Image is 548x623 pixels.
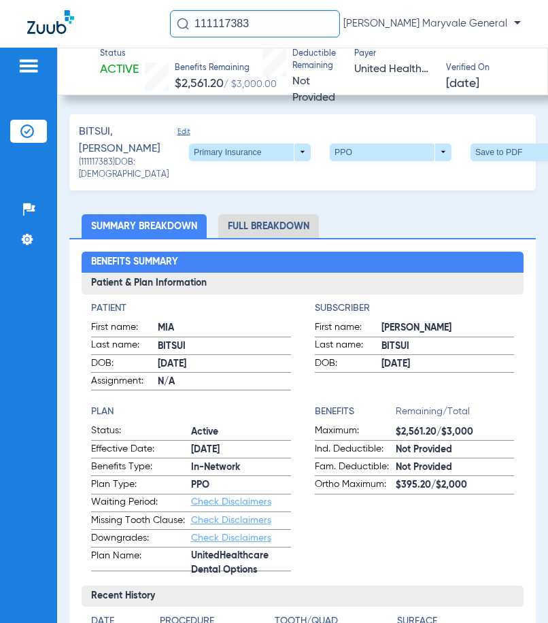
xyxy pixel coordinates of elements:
span: UnitedHealthcare Dental Options [191,556,291,571]
span: Benefits Type: [91,460,191,476]
span: Last name: [315,338,381,354]
span: / $3,000.00 [224,80,277,89]
span: PPO [191,478,291,492]
span: Waiting Period: [91,495,191,511]
span: Not Provided [396,460,515,475]
h4: Benefits [315,405,396,419]
span: Not Provided [396,443,515,457]
span: Plan Name: [91,549,191,571]
h4: Patient [91,301,291,316]
span: $2,561.20 [175,78,224,90]
span: Deductible Remaining [292,48,343,72]
app-breakdown-title: Benefits [315,405,396,424]
a: Check Disclaimers [191,497,271,507]
img: Zuub Logo [27,10,74,34]
button: PPO [330,144,451,161]
h2: Benefits Summary [82,252,524,273]
span: BITSUI [381,339,515,354]
span: Payer [354,48,434,61]
a: Check Disclaimers [191,516,271,525]
img: hamburger-icon [18,58,39,74]
span: Ortho Maximum: [315,477,396,494]
span: (111117383) DOB: [DEMOGRAPHIC_DATA] [79,157,189,181]
span: Fam. Deductible: [315,460,396,476]
span: Active [191,425,291,439]
span: Status: [91,424,191,440]
button: Primary Insurance [189,144,311,161]
span: [DATE] [446,75,479,92]
span: [PERSON_NAME] [381,321,515,335]
span: $395.20/$2,000 [396,478,515,492]
span: [DATE] [158,357,291,371]
li: Summary Breakdown [82,214,207,238]
span: United Healthcare [354,61,434,78]
iframe: Chat Widget [480,558,548,623]
h4: Plan [91,405,291,419]
span: DOB: [315,356,381,373]
span: BITSUI [158,339,291,354]
span: MIA [158,321,291,335]
li: Full Breakdown [218,214,319,238]
span: $2,561.20/$3,000 [396,425,515,439]
span: [DATE] [191,443,291,457]
h4: Subscriber [315,301,515,316]
span: First name: [91,320,158,337]
h3: Patient & Plan Information [82,273,524,294]
input: Search for patients [170,10,340,37]
span: [DATE] [381,357,515,371]
span: Remaining/Total [396,405,515,424]
span: Active [100,61,139,78]
a: Check Disclaimers [191,533,271,543]
span: First name: [315,320,381,337]
span: Missing Tooth Clause: [91,513,191,530]
span: Plan Type: [91,477,191,494]
span: Downgrades: [91,531,191,548]
span: Benefits Remaining [175,63,277,75]
span: DOB: [91,356,158,373]
span: Effective Date: [91,442,191,458]
span: BITSUI, [PERSON_NAME] [79,124,160,157]
span: [PERSON_NAME] Maryvale General [343,17,521,31]
h3: Recent History [82,586,524,607]
span: In-Network [191,460,291,475]
span: Last name: [91,338,158,354]
span: Status [100,48,139,61]
span: N/A [158,375,291,389]
span: Ind. Deductible: [315,442,396,458]
span: Maximum: [315,424,396,440]
img: Search Icon [177,18,189,30]
span: Verified On [446,63,526,75]
span: Not Provided [292,76,335,104]
span: Assignment: [91,374,158,390]
span: Edit [177,127,190,157]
